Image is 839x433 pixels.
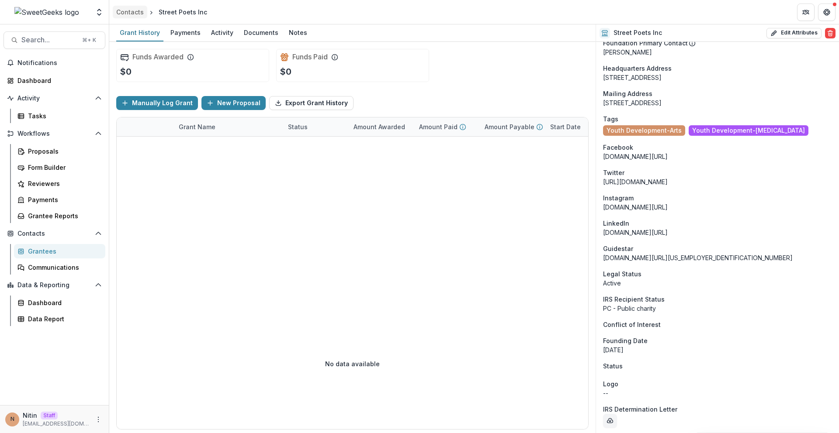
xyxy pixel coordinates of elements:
[603,253,832,262] div: [DOMAIN_NAME][URL][US_EMPLOYER_IDENTIFICATION_NUMBER]
[485,122,534,131] p: Amount Payable
[603,143,633,152] span: Facebook
[14,160,105,175] a: Form Builder
[3,227,105,241] button: Open Contacts
[419,122,458,131] p: Amount Paid
[132,53,184,61] h2: Funds Awarded
[825,28,836,38] button: Delete
[3,127,105,141] button: Open Workflows
[269,96,354,110] button: Export Grant History
[14,312,105,326] a: Data Report
[240,24,282,41] a: Documents
[603,320,661,329] span: Conflict of Interest
[14,176,105,191] a: Reviewers
[280,65,291,78] p: $0
[797,3,815,21] button: Partners
[173,117,283,136] div: Grant Name
[201,96,266,110] button: New Proposal
[116,7,144,17] div: Contacts
[692,127,805,134] span: Youth Development-[MEDICAL_DATA]
[23,420,90,428] p: [EMAIL_ADDRESS][DOMAIN_NAME]
[28,314,98,323] div: Data Report
[414,117,479,136] div: Amount Paid
[14,7,79,17] img: SweetGeeks logo
[603,98,832,107] div: [STREET_ADDRESS]
[3,56,105,70] button: Notifications
[116,26,163,39] div: Grant History
[120,65,132,78] p: $0
[603,244,633,253] span: Guidestar
[116,24,163,41] a: Grant History
[603,48,832,57] p: [PERSON_NAME]
[603,345,832,354] div: [DATE]
[3,31,105,49] button: Search...
[603,228,832,237] div: [DOMAIN_NAME][URL]
[285,24,311,41] a: Notes
[603,38,688,48] p: Foundation Primary Contact
[603,114,618,124] span: Tags
[17,230,91,237] span: Contacts
[283,122,313,131] div: Status
[10,416,14,422] div: Nitin
[348,117,414,136] div: Amount Awarded
[603,278,832,288] div: Active
[603,379,618,388] span: Logo
[14,296,105,310] a: Dashboard
[603,304,832,313] div: PC - Public charity
[603,295,665,304] span: IRS Recipient Status
[14,144,105,158] a: Proposals
[17,76,98,85] div: Dashboard
[603,152,832,161] div: [DOMAIN_NAME][URL]
[545,117,610,136] div: Start Date
[17,95,91,102] span: Activity
[285,26,311,39] div: Notes
[113,6,211,18] nav: breadcrumb
[173,122,221,131] div: Grant Name
[603,177,832,186] div: [URL][DOMAIN_NAME]
[28,147,98,156] div: Proposals
[607,127,682,134] span: Youth Development-Arts
[167,26,204,39] div: Payments
[818,3,836,21] button: Get Help
[14,260,105,275] a: Communications
[113,6,147,18] a: Contacts
[28,263,98,272] div: Communications
[3,91,105,105] button: Open Activity
[603,269,641,278] span: Legal Status
[17,59,102,67] span: Notifications
[545,122,586,131] div: Start Date
[28,111,98,120] div: Tasks
[28,195,98,204] div: Payments
[325,359,380,368] p: No data available
[603,89,652,98] span: Mailing Address
[479,117,545,136] div: Amount Payable
[283,117,348,136] div: Status
[80,35,98,45] div: ⌘ + K
[603,336,648,345] span: Founding Date
[17,282,91,289] span: Data & Reporting
[603,388,832,398] p: --
[28,211,98,220] div: Grantee Reports
[28,247,98,256] div: Grantees
[766,28,822,38] button: Edit Attributes
[116,96,198,110] button: Manually Log Grant
[17,130,91,137] span: Workflows
[208,26,237,39] div: Activity
[28,179,98,188] div: Reviewers
[208,24,237,41] a: Activity
[93,3,105,21] button: Open entity switcher
[41,412,58,419] p: Staff
[14,244,105,258] a: Grantees
[614,29,662,37] h2: Street Poets Inc
[348,122,410,131] div: Amount Awarded
[603,168,624,177] span: Twitter
[603,73,832,82] div: [STREET_ADDRESS]
[28,298,98,307] div: Dashboard
[603,405,677,414] span: IRS Determination Letter
[292,53,328,61] h2: Funds Paid
[167,24,204,41] a: Payments
[21,36,77,44] span: Search...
